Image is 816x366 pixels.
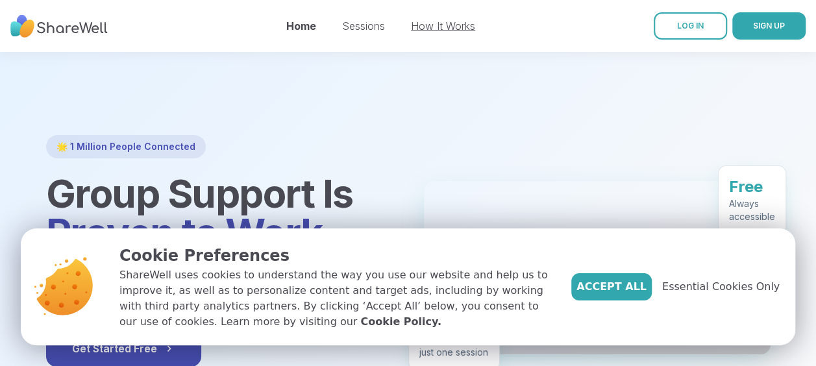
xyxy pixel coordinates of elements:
[119,244,550,267] p: Cookie Preferences
[10,8,108,44] img: ShareWell Nav Logo
[753,21,785,30] span: SIGN UP
[677,21,704,30] span: LOG IN
[729,177,775,197] div: Free
[119,267,550,330] p: ShareWell uses cookies to understand the way you use our website and help us to improve it, as we...
[729,197,775,223] div: Always accessible
[411,19,475,32] a: How It Works
[654,12,727,40] a: LOG IN
[46,135,206,158] div: 🌟 1 Million People Connected
[286,19,316,32] a: Home
[662,279,780,295] span: Essential Cookies Only
[571,273,652,300] button: Accept All
[72,341,175,356] span: Get Started Free
[732,12,806,40] button: SIGN UP
[419,333,489,359] div: Feel better after just one session
[576,279,647,295] span: Accept All
[342,19,385,32] a: Sessions
[46,174,393,252] h1: Group Support Is
[360,314,441,330] a: Cookie Policy.
[46,209,323,256] span: Proven to Work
